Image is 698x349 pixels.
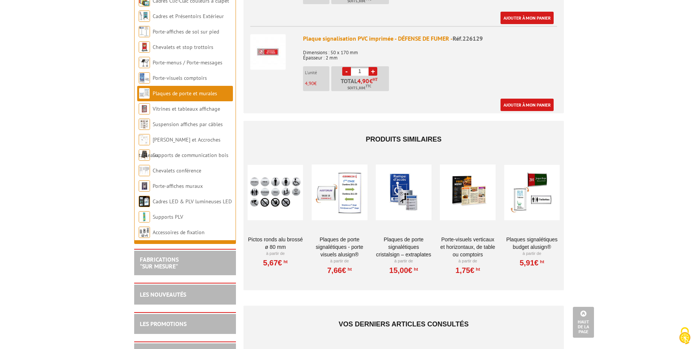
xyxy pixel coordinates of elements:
[373,77,378,82] sup: HT
[139,11,150,22] img: Cadres et Présentoirs Extérieur
[139,57,150,68] img: Porte-menus / Porte-messages
[139,26,150,37] img: Porte-affiches de sol sur pied
[453,35,483,42] span: Réf.226129
[366,84,371,88] sup: TTC
[369,78,373,84] span: €
[139,41,150,53] img: Chevalets et stop trottoirs
[346,267,352,272] sup: HT
[139,88,150,99] img: Plaques de porte et murales
[342,67,351,76] a: -
[501,99,554,111] a: Ajouter à mon panier
[672,323,698,349] button: Cookies (fenêtre modale)
[140,291,186,298] a: LES NOUVEAUTÉS
[376,236,431,258] a: Plaques de porte signalétiques CristalSign – extraplates
[153,229,205,236] a: Accessoires de fixation
[501,12,554,24] a: Ajouter à mon panier
[303,45,557,61] p: Dimensions : 50 x 170 mm Épaisseur : 2 mm
[153,213,183,220] a: Supports PLV
[303,34,557,43] div: Plaque signalisation PVC imprimée - DÉFENSE DE FUMER -
[153,121,223,128] a: Suspension affiches par câbles
[153,13,224,20] a: Cadres et Présentoirs Extérieur
[333,78,389,91] p: Total
[312,236,367,258] a: Plaques de porte signalétiques - Porte Visuels AluSign®
[153,105,220,112] a: Vitrines et tableaux affichage
[153,75,207,81] a: Porte-visuels comptoirs
[250,34,286,70] img: Plaque signalisation PVC imprimée - DÉFENSE DE FUMER
[139,165,150,176] img: Chevalets conférence
[305,80,314,87] span: 4,90
[139,119,150,130] img: Suspension affiches par câbles
[573,307,594,338] a: Haut de la page
[153,198,232,205] a: Cadres LED & PLV lumineuses LED
[139,211,150,223] img: Supports PLV
[347,85,371,91] span: Soit €
[139,180,150,192] img: Porte-affiches muraux
[139,103,150,114] img: Vitrines et tableaux affichage
[475,267,480,272] sup: HT
[248,251,303,257] p: À partir de
[263,261,288,265] a: 5,67€HT
[153,183,203,189] a: Porte-affiches muraux
[140,320,187,328] a: LES PROMOTIONS
[305,70,329,75] p: L'unité
[412,267,418,272] sup: HT
[153,90,217,97] a: Plaques de porte et murales
[312,258,367,264] p: À partir de
[139,196,150,207] img: Cadres LED & PLV lumineuses LED
[675,326,694,345] img: Cookies (fenêtre modale)
[520,261,544,265] a: 5,91€HT
[327,268,352,273] a: 7,66€HT
[139,136,220,158] a: [PERSON_NAME] et Accroches tableaux
[357,78,369,84] span: 4,90
[153,28,219,35] a: Porte-affiches de sol sur pied
[440,258,495,264] p: À partir de
[153,44,213,50] a: Chevalets et stop trottoirs
[305,81,329,86] p: €
[139,134,150,145] img: Cimaises et Accroches tableaux
[456,268,480,273] a: 1,75€HT
[369,67,377,76] a: +
[248,236,303,251] a: Pictos ronds alu brossé Ø 80 mm
[153,59,222,66] a: Porte-menus / Porte-messages
[139,227,150,238] img: Accessoires de fixation
[389,268,418,273] a: 15,00€HT
[153,167,201,174] a: Chevalets conférence
[440,236,495,258] a: Porte-visuels verticaux et horizontaux, de table ou comptoirs
[282,259,288,264] sup: HT
[366,136,441,143] span: Produits similaires
[139,72,150,84] img: Porte-visuels comptoirs
[504,236,560,251] a: Plaques Signalétiques Budget AluSign®
[140,256,179,270] a: FABRICATIONS"Sur Mesure"
[539,259,544,264] sup: HT
[338,320,468,328] span: Vos derniers articles consultés
[504,251,560,257] p: À partir de
[355,85,363,91] span: 5,88
[153,152,228,158] a: Supports de communication bois
[376,258,431,264] p: À partir de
